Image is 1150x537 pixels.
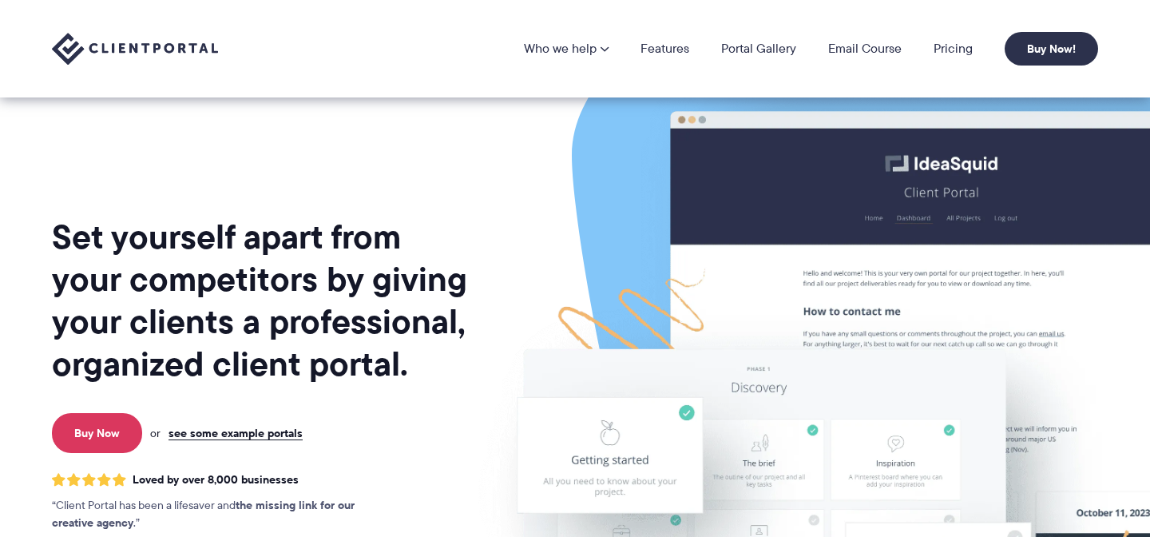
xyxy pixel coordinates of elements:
[1005,32,1098,66] a: Buy Now!
[828,42,902,55] a: Email Course
[52,496,355,531] strong: the missing link for our creative agency
[524,42,609,55] a: Who we help
[934,42,973,55] a: Pricing
[150,426,161,440] span: or
[169,426,303,440] a: see some example portals
[721,42,796,55] a: Portal Gallery
[640,42,689,55] a: Features
[52,413,142,453] a: Buy Now
[52,216,470,385] h1: Set yourself apart from your competitors by giving your clients a professional, organized client ...
[133,473,299,487] span: Loved by over 8,000 businesses
[52,497,387,532] p: Client Portal has been a lifesaver and .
